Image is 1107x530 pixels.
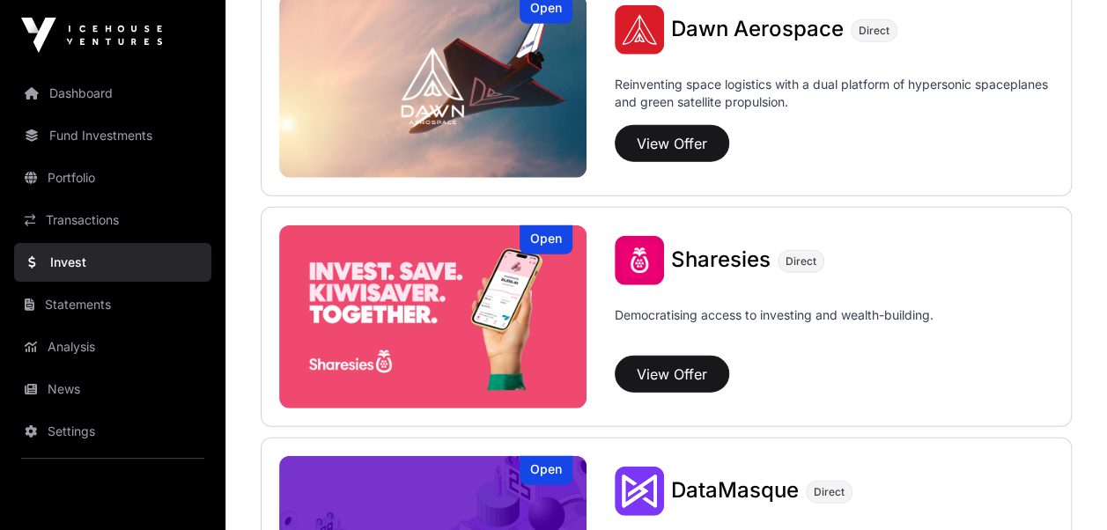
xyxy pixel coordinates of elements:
[14,74,211,113] a: Dashboard
[520,225,572,254] div: Open
[21,18,162,53] img: Icehouse Ventures Logo
[671,249,771,272] a: Sharesies
[14,412,211,451] a: Settings
[14,201,211,239] a: Transactions
[615,76,1053,118] p: Reinventing space logistics with a dual platform of hypersonic spaceplanes and green satellite pr...
[786,254,816,269] span: Direct
[279,225,587,409] img: Sharesies
[615,5,664,55] img: Dawn Aerospace
[615,356,729,393] button: View Offer
[14,328,211,366] a: Analysis
[1019,445,1107,530] iframe: Chat Widget
[671,477,799,503] span: DataMasque
[671,247,771,272] span: Sharesies
[615,467,664,516] img: DataMasque
[671,480,799,503] a: DataMasque
[14,116,211,155] a: Fund Investments
[615,306,934,349] p: Democratising access to investing and wealth-building.
[279,225,587,409] a: SharesiesOpen
[671,18,844,41] a: Dawn Aerospace
[615,125,729,162] button: View Offer
[14,158,211,197] a: Portfolio
[14,243,211,282] a: Invest
[671,16,844,41] span: Dawn Aerospace
[814,485,845,499] span: Direct
[14,370,211,409] a: News
[615,236,664,285] img: Sharesies
[520,456,572,485] div: Open
[859,24,889,38] span: Direct
[14,285,211,324] a: Statements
